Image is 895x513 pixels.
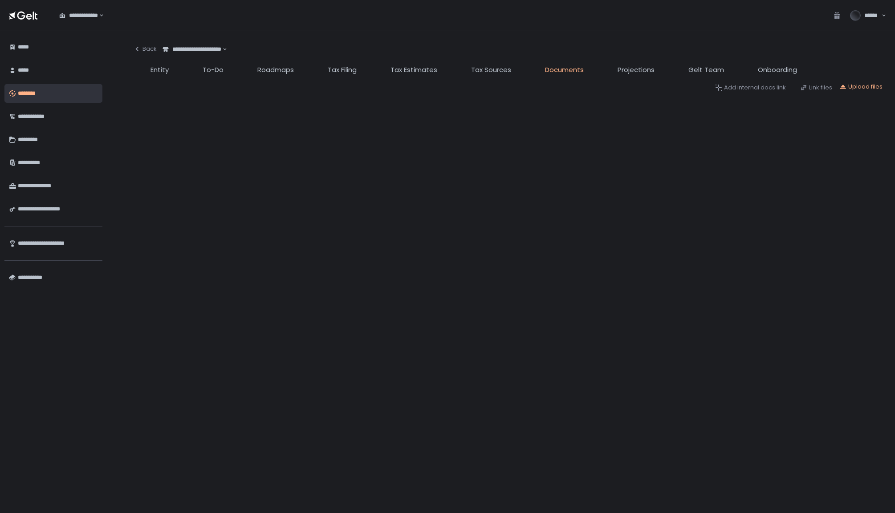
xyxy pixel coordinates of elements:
div: Back [134,45,157,53]
button: Link files [800,84,832,92]
button: Add internal docs link [715,84,786,92]
span: Entity [151,65,169,75]
span: Documents [545,65,584,75]
button: Back [134,40,157,58]
span: Tax Sources [471,65,511,75]
div: Search for option [53,6,104,25]
span: Gelt Team [688,65,724,75]
span: Tax Estimates [391,65,437,75]
span: Roadmaps [257,65,294,75]
span: Onboarding [758,65,797,75]
span: Projections [618,65,655,75]
input: Search for option [221,45,222,54]
span: To-Do [203,65,224,75]
span: Tax Filing [328,65,357,75]
button: Upload files [839,83,883,91]
div: Search for option [157,40,227,59]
